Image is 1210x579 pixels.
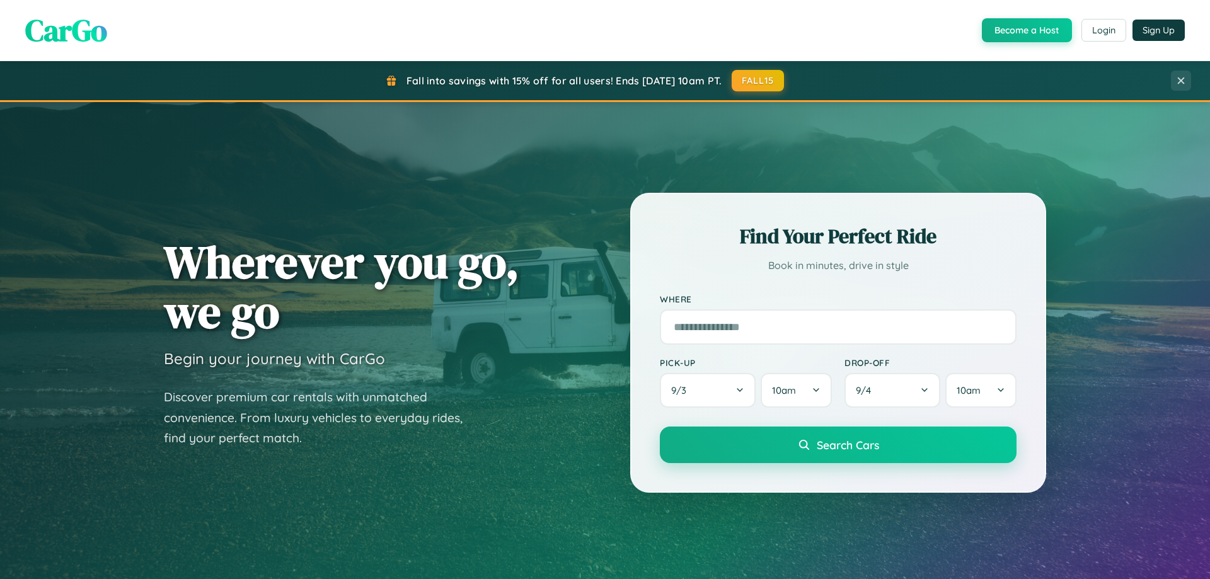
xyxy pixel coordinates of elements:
[957,384,981,396] span: 10am
[732,70,785,91] button: FALL15
[660,373,756,408] button: 9/3
[844,373,940,408] button: 9/4
[660,427,1017,463] button: Search Cars
[844,357,1017,368] label: Drop-off
[982,18,1072,42] button: Become a Host
[660,222,1017,250] h2: Find Your Perfect Ride
[772,384,796,396] span: 10am
[671,384,693,396] span: 9 / 3
[660,357,832,368] label: Pick-up
[1081,19,1126,42] button: Login
[761,373,832,408] button: 10am
[25,9,107,51] span: CarGo
[660,256,1017,275] p: Book in minutes, drive in style
[817,438,879,452] span: Search Cars
[660,294,1017,304] label: Where
[164,237,519,336] h1: Wherever you go, we go
[1132,20,1185,41] button: Sign Up
[164,349,385,368] h3: Begin your journey with CarGo
[406,74,722,87] span: Fall into savings with 15% off for all users! Ends [DATE] 10am PT.
[856,384,877,396] span: 9 / 4
[164,387,479,449] p: Discover premium car rentals with unmatched convenience. From luxury vehicles to everyday rides, ...
[945,373,1017,408] button: 10am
